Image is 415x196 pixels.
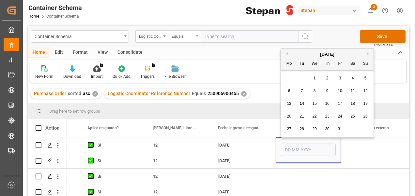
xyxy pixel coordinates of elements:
[336,60,344,68] div: Fr
[300,114,304,119] span: 21
[300,127,304,131] span: 28
[352,76,354,80] span: 4
[338,101,342,106] span: 17
[108,91,190,96] span: Logistic Coordinator Reference Number
[285,60,293,68] div: Mo
[349,112,357,120] div: Choose Saturday, October 25th, 2025
[361,112,370,120] div: Choose Sunday, October 26th, 2025
[314,89,316,93] span: 8
[145,137,210,153] div: 12
[113,74,131,79] div: Quick Add
[31,30,129,43] button: open menu
[192,91,206,96] span: Equals
[298,60,306,68] div: Tu
[323,74,331,82] div: Choose Thursday, October 2nd, 2025
[339,76,341,80] span: 3
[349,60,357,68] div: Sa
[92,91,98,97] div: ✕
[350,101,355,106] span: 18
[378,3,392,18] button: Help Center
[87,126,119,130] span: Aplica resguardo?
[28,14,39,19] a: Home
[349,100,357,108] div: Choose Saturday, October 18th, 2025
[301,89,303,93] span: 7
[172,32,194,39] div: Equals
[83,91,90,96] span: asc
[325,101,329,106] span: 16
[35,32,122,40] div: Container Schema
[285,112,293,120] div: Choose Monday, October 20th, 2025
[164,74,186,79] div: File Browser
[285,125,293,133] div: Choose Monday, October 27th, 2025
[98,153,137,168] div: Si
[323,60,331,68] div: Th
[367,52,371,56] button: Next Month
[284,52,288,56] button: Previous Month
[49,109,100,114] span: Drag here to set row groups
[363,89,367,93] span: 12
[285,87,293,95] div: Choose Monday, October 6th, 2025
[281,51,374,58] div: [DATE]
[281,144,336,156] input: DD.MM.YYYY
[350,114,355,119] span: 25
[338,89,342,93] span: 10
[287,127,291,131] span: 27
[349,87,357,95] div: Choose Saturday, October 11th, 2025
[323,87,331,95] div: Choose Thursday, October 9th, 2025
[300,101,304,106] span: 14
[210,153,276,168] div: [DATE]
[201,30,299,43] input: Type to search
[299,30,312,43] button: search button
[336,125,344,133] div: Choose Friday, October 31st, 2025
[28,3,82,13] div: Container Schema
[298,112,306,120] div: Choose Tuesday, October 21st, 2025
[28,47,50,58] div: Home
[325,127,329,131] span: 30
[311,112,319,120] div: Choose Wednesday, October 22nd, 2025
[145,153,210,168] div: 12
[364,76,367,80] span: 5
[139,32,161,39] div: Logistic Coordinator Reference Number
[298,125,306,133] div: Choose Tuesday, October 28th, 2025
[338,114,342,119] span: 24
[361,100,370,108] div: Choose Sunday, October 19th, 2025
[285,100,293,108] div: Choose Monday, October 13th, 2025
[323,112,331,120] div: Choose Thursday, October 23rd, 2025
[323,100,331,108] div: Choose Thursday, October 16th, 2025
[363,101,367,106] span: 19
[218,126,262,130] span: Fecha ingreso a resguardo
[312,114,316,119] span: 22
[93,47,113,58] div: View
[98,169,137,184] div: Si
[336,100,344,108] div: Choose Friday, October 17th, 2025
[350,89,355,93] span: 11
[28,137,67,153] div: Press SPACE to select this row.
[298,87,306,95] div: Choose Tuesday, October 7th, 2025
[34,91,66,96] span: Purchase Order
[210,137,276,153] div: [DATE]
[312,127,316,131] span: 29
[311,100,319,108] div: Choose Wednesday, October 15th, 2025
[298,100,306,108] div: Choose Tuesday, October 14th, 2025
[326,89,329,93] span: 9
[361,87,370,95] div: Choose Sunday, October 12th, 2025
[68,91,81,96] span: sorted
[326,76,329,80] span: 2
[363,3,378,18] button: show 3 new notifications
[374,42,393,47] span: Ctrl/CMD + S
[311,74,319,82] div: Choose Wednesday, October 1st, 2025
[371,4,377,10] span: 3
[298,4,363,17] button: Stepan
[50,47,68,58] div: Edit
[338,127,342,131] span: 31
[246,5,293,16] img: Stepan_Company_logo.svg.png_1713531530.png
[336,112,344,120] div: Choose Friday, October 24th, 2025
[63,74,81,79] div: Download
[287,114,291,119] span: 20
[336,87,344,95] div: Choose Friday, October 10th, 2025
[288,89,290,93] span: 6
[135,30,168,43] button: open menu
[287,101,291,106] span: 13
[210,169,276,184] div: [DATE]
[68,47,93,58] div: Format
